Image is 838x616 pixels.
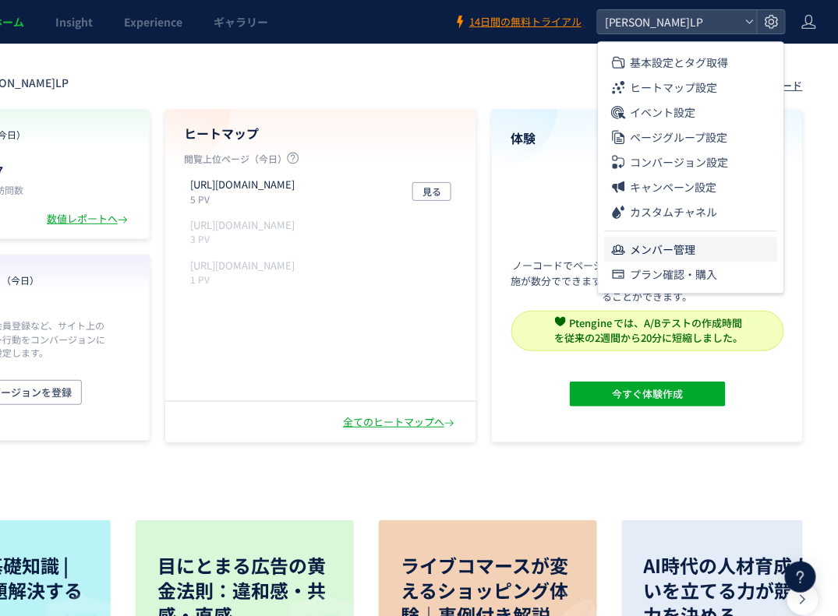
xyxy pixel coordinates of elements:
span: 見る [423,182,441,201]
img: home_experience_onbo_jp-C5-EgdA0.svg [591,157,705,248]
span: カスタムチャネル [631,199,718,224]
p: 閲覧上位ページ（今日） [184,152,458,171]
span: ページグループ設定 [631,125,728,150]
span: コンバージョン設定 [631,150,729,174]
p: https://cocoromamoru.com/shin-goshinryoku [190,218,295,233]
div: 全てのヒートマップへ [343,415,458,430]
button: 今すぐ体験作成 [570,382,726,407]
span: [PERSON_NAME]LP [600,10,739,33]
button: 見る [412,182,451,201]
p: 5 PV [190,192,301,206]
span: プラン確認・購入 [631,262,718,287]
h4: 体験 [511,129,784,147]
p: ノーコードでページ編集、ポップアップ作成、A/Bテスト実施が数分でできます。継続的にコンバージョン率を向上させることができます。 [511,258,784,304]
span: メンバー管理 [631,237,696,262]
span: 今すぐ体験作成 [612,382,683,407]
p: https://cocoromamoru.com/cranialtherapysuper [190,178,295,192]
div: 数値レポートへ [47,212,131,227]
p: https://cocoromamoru.com/app/heatmap_track.html [190,259,295,273]
span: Insight [55,14,93,30]
a: 14日間の無料トライアル [454,15,582,30]
span: ギャラリー [214,14,268,30]
span: （今日） [2,273,39,287]
h4: ヒートマップ [184,125,458,143]
span: キャンペーン設定 [631,174,717,199]
p: 1 PV [190,273,301,286]
span: Ptengine では、A/Bテストの作成時間 を従来の2週間から20分に短縮しました。 [555,315,744,345]
span: 基本設定とタグ取得 [631,50,729,75]
p: 3 PV [190,232,301,245]
span: イベント設定 [631,100,696,125]
span: Experience [124,14,182,30]
img: svg+xml,%3c [555,316,566,327]
span: 14日間の無料トライアル [469,15,582,30]
span: ヒートマップ設定 [631,75,718,100]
